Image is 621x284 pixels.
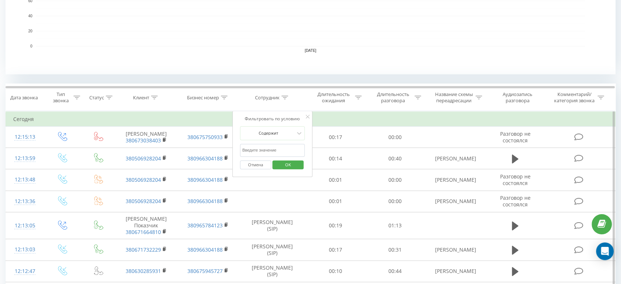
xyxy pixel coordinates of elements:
td: [PERSON_NAME] [115,127,177,148]
div: 12:13:48 [13,173,36,187]
text: [DATE] [305,49,316,53]
span: Разговор не состоялся [500,173,530,187]
td: 00:17 [306,127,365,148]
div: 12:13:36 [13,194,36,209]
a: 380966304188 [187,155,223,162]
div: 12:15:13 [13,130,36,144]
td: [PERSON_NAME] [425,169,487,191]
td: 01:13 [365,212,425,239]
a: 380675750933 [187,134,223,141]
td: [PERSON_NAME] Показчик [115,212,177,239]
div: Бизнес номер [187,95,219,101]
div: Сотрудник [255,95,280,101]
td: [PERSON_NAME] [425,239,487,260]
a: 380671732229 [126,246,161,253]
td: [PERSON_NAME] [425,148,487,169]
td: 00:01 [306,169,365,191]
td: [PERSON_NAME] [425,191,487,212]
input: Введите значение [240,144,305,157]
div: Статус [89,95,104,101]
td: 00:40 [365,148,425,169]
td: 00:10 [306,260,365,282]
a: 380966304188 [187,176,223,183]
span: Разговор не состоялся [500,130,530,144]
div: Аудиозапись разговора [494,91,542,104]
a: 380675945727 [187,267,223,274]
a: 380966304188 [187,198,223,205]
div: Open Intercom Messenger [596,242,614,260]
text: 0 [30,44,32,48]
td: [PERSON_NAME] (SIP) [239,260,305,282]
td: [PERSON_NAME] [425,260,487,282]
text: 40 [28,14,33,18]
a: 380671664810 [126,228,161,235]
div: 12:12:47 [13,264,36,278]
div: 12:13:05 [13,219,36,233]
td: 00:44 [365,260,425,282]
button: OK [272,160,304,170]
a: 380506928204 [126,176,161,183]
a: 380966304188 [187,246,223,253]
td: 00:17 [306,239,365,260]
a: 380506928204 [126,198,161,205]
button: Отмена [240,160,271,170]
div: 12:13:03 [13,242,36,257]
a: 380630285931 [126,267,161,274]
div: 12:13:59 [13,151,36,166]
td: [PERSON_NAME] (SIP) [239,212,305,239]
td: 00:00 [365,127,425,148]
td: 00:00 [365,191,425,212]
text: 20 [28,29,33,33]
div: Дата звонка [10,95,38,101]
td: 00:01 [306,191,365,212]
td: 00:31 [365,239,425,260]
div: Тип звонка [50,91,72,104]
td: 00:19 [306,212,365,239]
div: Длительность ожидания [314,91,353,104]
a: 380506928204 [126,155,161,162]
div: Название схемы переадресации [434,91,474,104]
span: OK [278,159,298,170]
span: Разговор не состоялся [500,194,530,208]
a: 380673038403 [126,137,161,144]
div: Длительность разговора [373,91,413,104]
td: 00:00 [365,169,425,191]
td: Сегодня [6,112,615,127]
div: Комментарий/категория звонка [553,91,596,104]
td: 00:14 [306,148,365,169]
div: Фильтровать по условию [240,115,305,123]
a: 380965784123 [187,222,223,229]
td: [PERSON_NAME] (SIP) [239,239,305,260]
div: Клиент [133,95,149,101]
